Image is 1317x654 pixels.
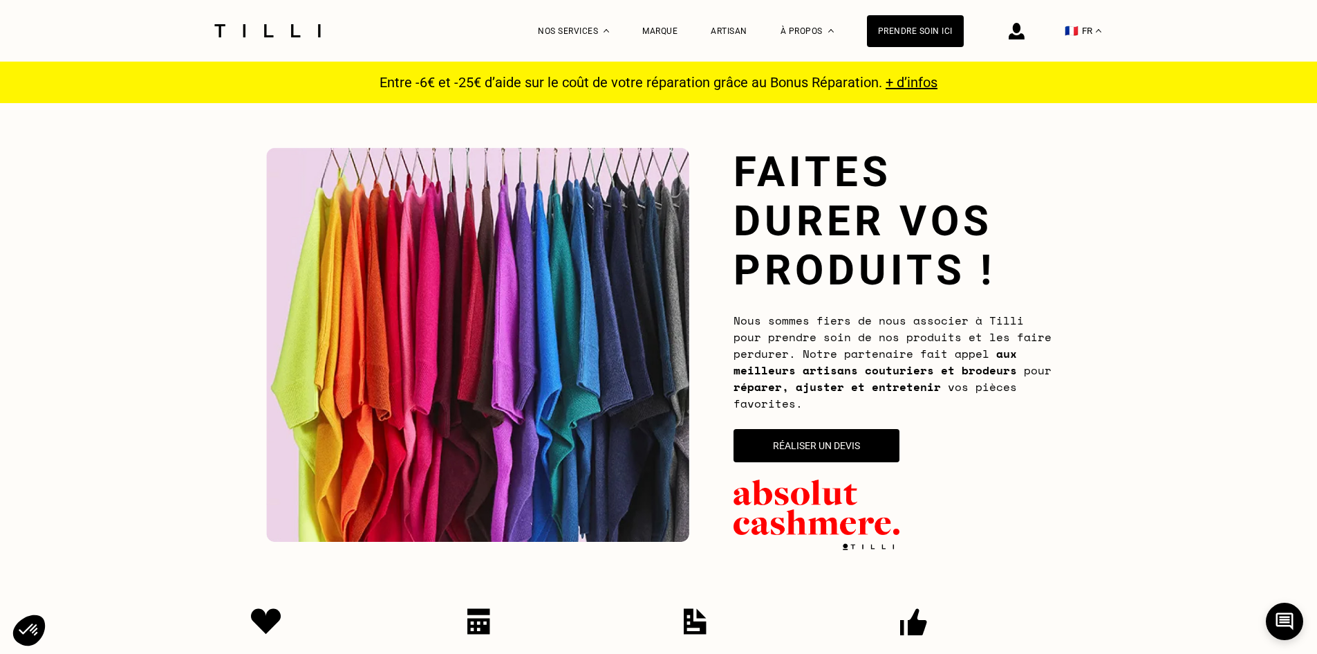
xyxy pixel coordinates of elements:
img: Icon [684,608,707,635]
img: absolutCashmere.logo.png [734,480,899,535]
img: Icon [900,608,927,636]
a: Artisan [711,26,747,36]
span: Nous sommes fiers de nous associer à Tilli pour prendre soin de nos produits et les faire perdure... [734,312,1052,412]
img: Menu déroulant [604,29,609,33]
img: Icon [467,608,490,635]
b: aux meilleurs artisans couturiers et brodeurs [734,345,1017,379]
img: Menu déroulant à propos [828,29,834,33]
a: + d’infos [886,74,937,91]
h1: Faites durer vos produits ! [734,147,1052,295]
img: menu déroulant [1096,29,1101,33]
img: logo Tilli [837,543,899,550]
img: Logo du service de couturière Tilli [209,24,326,37]
p: Entre -6€ et -25€ d’aide sur le coût de votre réparation grâce au Bonus Réparation. [371,74,946,91]
button: Réaliser un devis [734,429,899,462]
a: Marque [642,26,678,36]
img: Icon [251,608,281,635]
img: icône connexion [1009,23,1025,39]
a: Prendre soin ici [867,15,964,47]
span: 🇫🇷 [1065,24,1078,37]
b: réparer, ajuster et entretenir [734,379,941,395]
